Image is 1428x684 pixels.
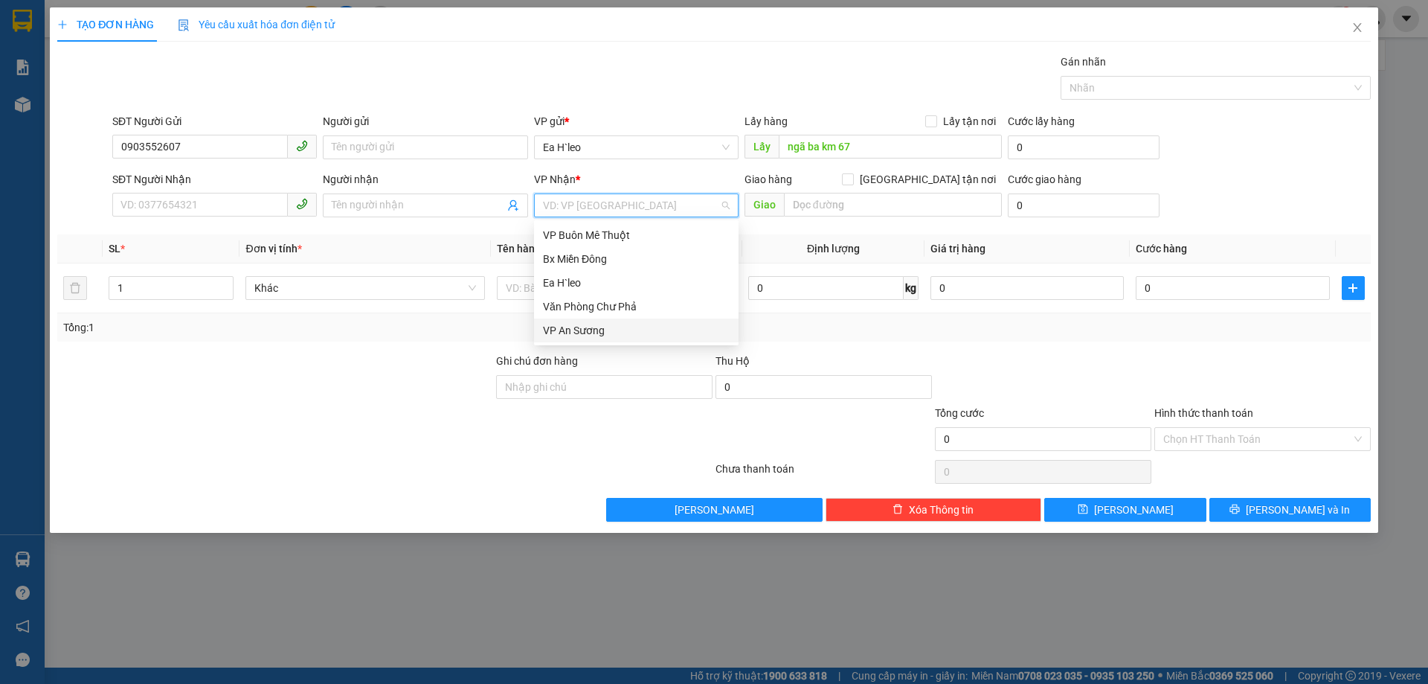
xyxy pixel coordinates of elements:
[744,173,792,185] span: Giao hàng
[497,243,541,255] span: Tên hàng
[1044,498,1206,522] button: save[PERSON_NAME]
[1209,498,1371,522] button: printer[PERSON_NAME] và In
[1061,56,1106,68] label: Gán nhãn
[112,171,317,188] div: SĐT Người Nhận
[675,502,754,518] span: [PERSON_NAME]
[937,113,1002,130] span: Lấy tận nơi
[854,171,1002,188] span: [GEOGRAPHIC_DATA] tận nơi
[63,319,551,336] div: Tổng: 1
[57,19,154,31] span: TẠO ĐƠN HÀNG
[1008,115,1075,127] label: Cước lấy hàng
[807,243,860,255] span: Định lượng
[63,276,87,300] button: delete
[496,355,578,367] label: Ghi chú đơn hàng
[245,243,301,255] span: Đơn vị tính
[892,504,903,516] span: delete
[507,199,519,211] span: user-add
[784,193,1002,217] input: Dọc đường
[1008,135,1160,159] input: Cước lấy hàng
[909,502,974,518] span: Xóa Thông tin
[543,251,730,267] div: Bx Miền Đông
[715,355,750,367] span: Thu Hộ
[1008,173,1081,185] label: Cước giao hàng
[826,498,1042,522] button: deleteXóa Thông tin
[496,375,713,399] input: Ghi chú đơn hàng
[323,171,527,188] div: Người nhận
[534,319,739,342] div: VP An Sương
[1136,243,1187,255] span: Cước hàng
[744,115,788,127] span: Lấy hàng
[930,243,985,255] span: Giá trị hàng
[543,298,730,315] div: Văn Phòng Chư Phả
[296,198,308,210] span: phone
[930,276,1124,300] input: 0
[744,193,784,217] span: Giao
[534,247,739,271] div: Bx Miền Đông
[1351,22,1363,33] span: close
[534,271,739,295] div: Ea H`leo
[534,173,576,185] span: VP Nhận
[254,277,476,299] span: Khác
[1154,407,1253,419] label: Hình thức thanh toán
[112,113,317,130] div: SĐT Người Gửi
[543,322,730,339] div: VP An Sương
[935,407,984,419] span: Tổng cước
[1078,504,1088,516] span: save
[1342,276,1365,300] button: plus
[779,135,1002,159] input: Dọc đường
[178,19,335,31] span: Yêu cầu xuất hóa đơn điện tử
[543,227,730,243] div: VP Buôn Mê Thuột
[1229,504,1240,516] span: printer
[178,19,190,31] img: icon
[904,276,919,300] span: kg
[543,136,730,159] span: Ea H`leo
[1094,502,1174,518] span: [PERSON_NAME]
[1342,282,1364,294] span: plus
[744,135,779,159] span: Lấy
[57,19,68,30] span: plus
[534,113,739,130] div: VP gửi
[714,461,933,487] div: Chưa thanh toán
[534,295,739,319] div: Văn Phòng Chư Phả
[606,498,823,522] button: [PERSON_NAME]
[534,223,739,247] div: VP Buôn Mê Thuột
[497,276,736,300] input: VD: Bàn, Ghế
[1337,7,1378,49] button: Close
[323,113,527,130] div: Người gửi
[296,140,308,152] span: phone
[1008,194,1160,217] input: Cước giao hàng
[109,243,120,255] span: SL
[543,275,730,291] div: Ea H`leo
[1246,502,1350,518] span: [PERSON_NAME] và In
